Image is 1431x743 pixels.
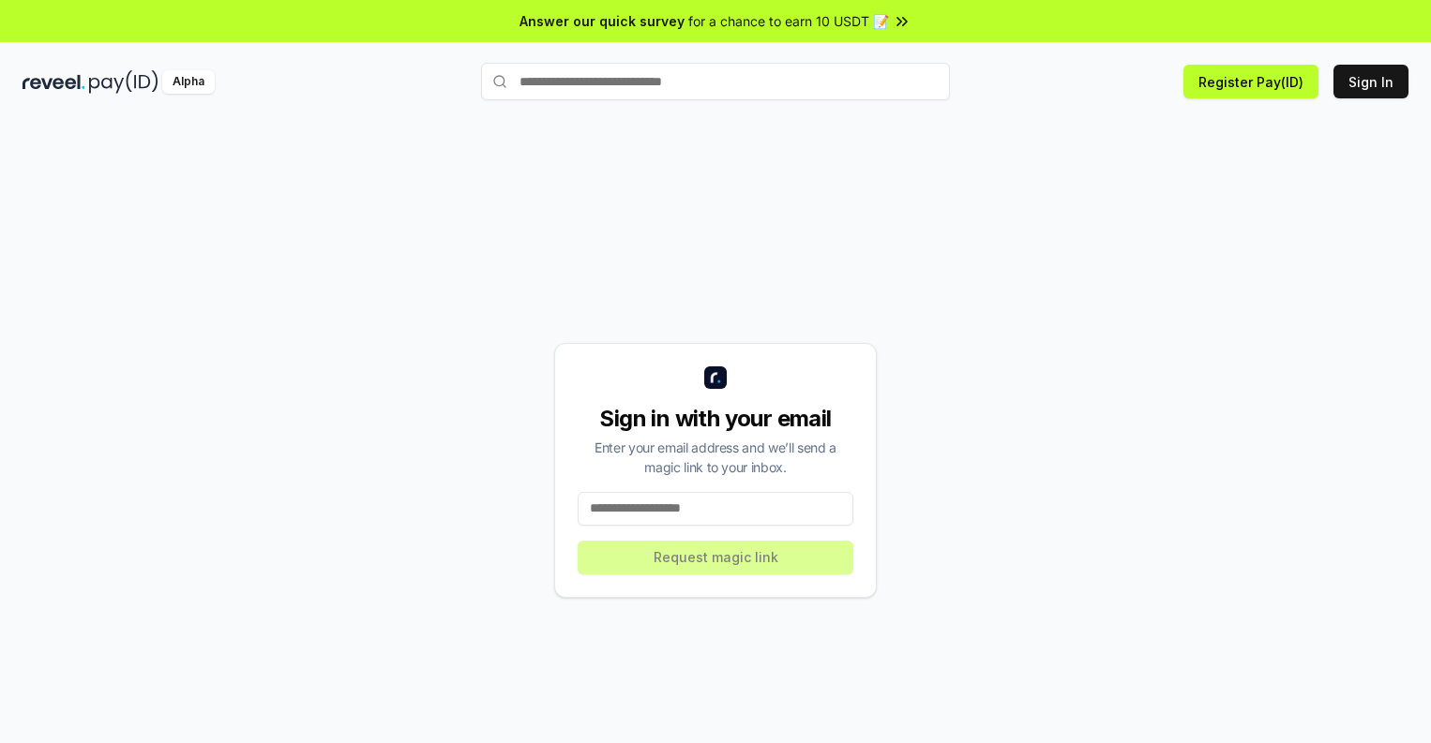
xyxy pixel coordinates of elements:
button: Sign In [1333,65,1408,98]
div: Enter your email address and we’ll send a magic link to your inbox. [578,438,853,477]
img: reveel_dark [23,70,85,94]
div: Alpha [162,70,215,94]
button: Register Pay(ID) [1183,65,1318,98]
img: logo_small [704,366,727,389]
div: Sign in with your email [578,404,853,434]
span: for a chance to earn 10 USDT 📝 [688,11,889,31]
img: pay_id [89,70,158,94]
span: Answer our quick survey [520,11,685,31]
